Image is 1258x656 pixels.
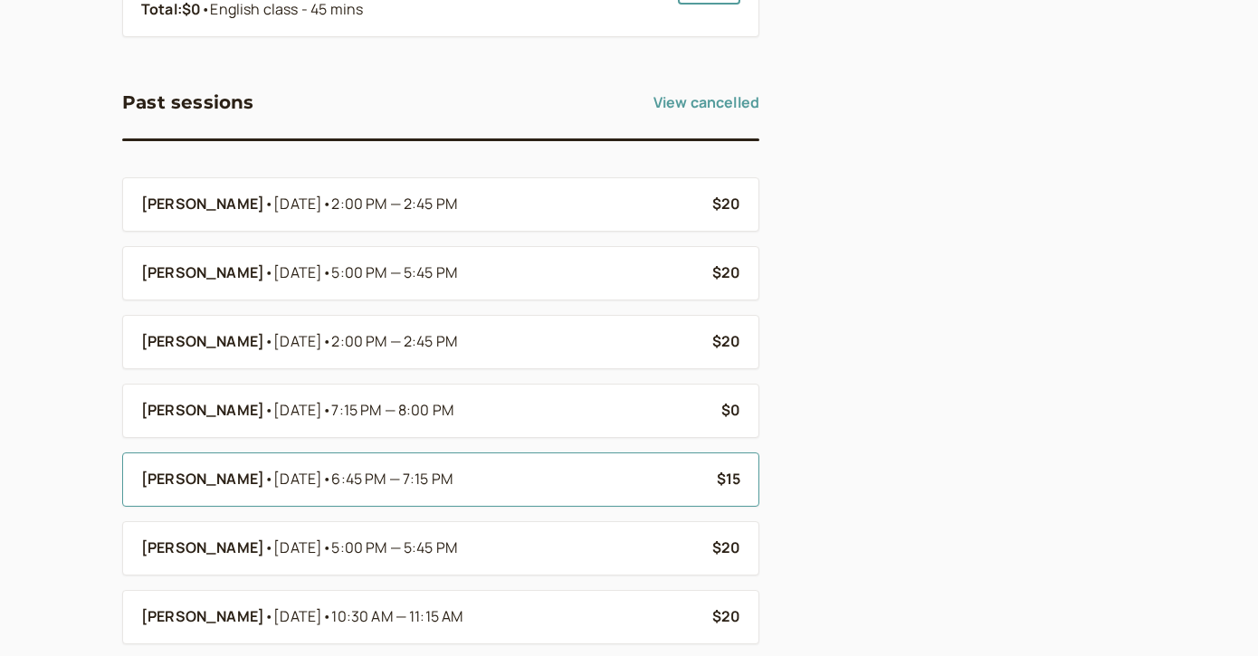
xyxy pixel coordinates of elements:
[331,606,462,626] span: 10:30 AM — 11:15 AM
[712,537,740,557] b: $20
[331,400,453,420] span: 7:15 PM — 8:00 PM
[273,330,457,354] span: [DATE]
[122,88,254,117] h3: Past sessions
[273,468,453,491] span: [DATE]
[322,194,331,214] span: •
[331,262,457,282] span: 5:00 PM — 5:45 PM
[721,400,740,420] b: $0
[264,605,273,629] span: •
[717,469,740,489] b: $15
[264,330,273,354] span: •
[141,261,264,285] b: [PERSON_NAME]
[264,537,273,560] span: •
[322,469,331,489] span: •
[273,537,457,560] span: [DATE]
[141,537,264,560] b: [PERSON_NAME]
[322,606,331,626] span: •
[141,399,264,423] b: [PERSON_NAME]
[273,193,457,216] span: [DATE]
[712,194,740,214] b: $20
[331,194,457,214] span: 2:00 PM — 2:45 PM
[322,262,331,282] span: •
[712,331,740,351] b: $20
[264,468,273,491] span: •
[712,606,740,626] b: $20
[141,399,707,423] a: [PERSON_NAME]•[DATE]•7:15 PM — 8:00 PM
[264,399,273,423] span: •
[264,193,273,216] span: •
[273,261,457,285] span: [DATE]
[141,468,702,491] a: [PERSON_NAME]•[DATE]•6:45 PM — 7:15 PM
[141,330,264,354] b: [PERSON_NAME]
[322,400,331,420] span: •
[273,605,462,629] span: [DATE]
[141,468,264,491] b: [PERSON_NAME]
[331,331,457,351] span: 2:00 PM — 2:45 PM
[141,537,698,560] a: [PERSON_NAME]•[DATE]•5:00 PM — 5:45 PM
[264,261,273,285] span: •
[322,537,331,557] span: •
[331,469,453,489] span: 6:45 PM — 7:15 PM
[322,331,331,351] span: •
[141,193,698,216] a: [PERSON_NAME]•[DATE]•2:00 PM — 2:45 PM
[141,605,264,629] b: [PERSON_NAME]
[141,193,264,216] b: [PERSON_NAME]
[273,399,453,423] span: [DATE]
[141,605,698,629] a: [PERSON_NAME]•[DATE]•10:30 AM — 11:15 AM
[331,537,457,557] span: 5:00 PM — 5:45 PM
[712,262,740,282] b: $20
[1167,569,1258,656] iframe: Chat Widget
[653,88,759,117] a: View cancelled
[141,261,698,285] a: [PERSON_NAME]•[DATE]•5:00 PM — 5:45 PM
[141,330,698,354] a: [PERSON_NAME]•[DATE]•2:00 PM — 2:45 PM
